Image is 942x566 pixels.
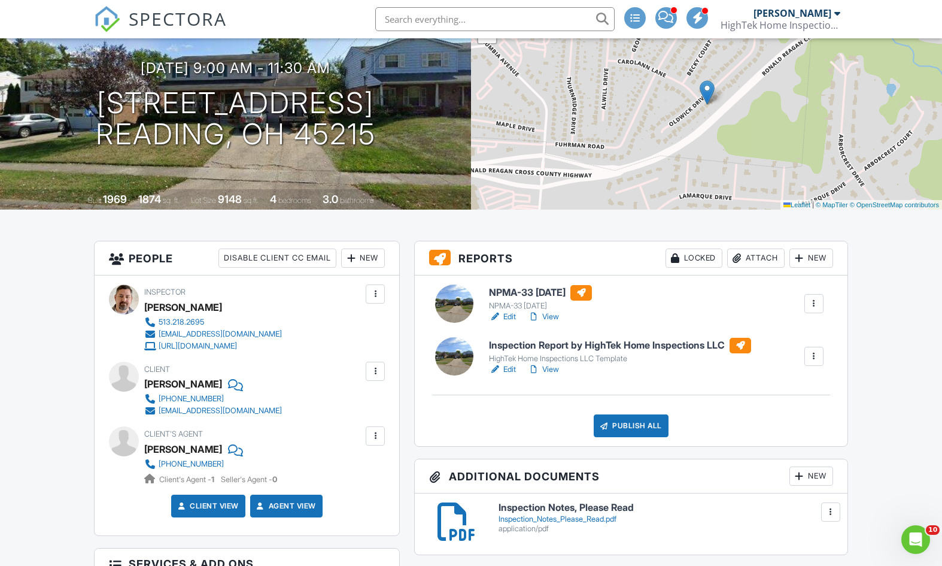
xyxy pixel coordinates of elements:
h3: Reports [415,241,847,276]
input: Search everything... [375,7,615,31]
span: Lot Size [191,196,216,205]
div: [URL][DOMAIN_NAME] [159,341,237,351]
div: 4 [270,193,276,205]
div: Publish All [594,414,668,437]
div: New [789,467,833,486]
div: 513.218.2695 [159,317,204,327]
a: Inspection Notes, Please Read Inspection_Notes_Please_Read.pdf application/pdf [499,503,832,533]
div: 9148 [218,193,242,205]
img: Marker [700,80,715,105]
div: [EMAIL_ADDRESS][DOMAIN_NAME] [159,329,282,339]
h3: Additional Documents [415,459,847,494]
a: Agent View [254,500,316,512]
div: [PERSON_NAME] [144,298,222,316]
div: application/pdf [499,524,832,534]
h6: Inspection Report by HighTek Home Inspections LLC [489,338,751,353]
a: [PHONE_NUMBER] [144,458,268,470]
h6: NPMA-33 [DATE] [489,285,592,301]
div: 1969 [103,193,127,205]
div: [PERSON_NAME] [753,7,831,19]
span: | [812,201,814,208]
span: bathrooms [340,196,374,205]
a: Leaflet [783,201,810,208]
strong: 0 [272,475,277,484]
div: HighTek Home Inspections, LLC [721,19,840,31]
a: Client View [175,500,239,512]
div: NPMA-33 [DATE] [489,301,592,311]
span: SPECTORA [129,6,227,31]
a: [PERSON_NAME] [144,440,222,458]
iframe: Intercom live chat [901,525,930,554]
a: [EMAIL_ADDRESS][DOMAIN_NAME] [144,328,282,340]
div: Inspection_Notes_Please_Read.pdf [499,514,832,524]
strong: 1 [211,475,214,484]
a: 513.218.2695 [144,316,282,328]
div: 1874 [138,193,161,205]
span: bedrooms [278,196,311,205]
a: © OpenStreetMap contributors [850,201,939,208]
span: Client's Agent - [159,475,216,484]
span: Client [144,365,170,374]
div: Disable Client CC Email [218,249,336,268]
span: sq. ft. [163,196,180,205]
div: Attach [727,249,785,268]
div: [PERSON_NAME] [144,375,222,393]
img: The Best Home Inspection Software - Spectora [94,6,120,32]
a: NPMA-33 [DATE] NPMA-33 [DATE] [489,285,592,311]
div: [PHONE_NUMBER] [159,394,224,404]
div: New [341,249,385,268]
h6: Inspection Notes, Please Read [499,503,832,513]
div: [EMAIL_ADDRESS][DOMAIN_NAME] [159,406,282,416]
div: New [789,249,833,268]
span: Built [88,196,101,205]
h1: [STREET_ADDRESS] Reading, OH 45215 [96,87,376,151]
div: 3.0 [323,193,338,205]
a: SPECTORA [94,16,227,41]
span: Seller's Agent - [221,475,277,484]
a: [URL][DOMAIN_NAME] [144,340,282,352]
div: HighTek Home Inspections LLC Template [489,354,751,364]
a: [PHONE_NUMBER] [144,393,282,405]
span: Client's Agent [144,429,203,438]
h3: [DATE] 9:00 am - 11:30 am [141,60,330,76]
div: [PHONE_NUMBER] [159,459,224,469]
a: Edit [489,364,516,376]
div: Locked [666,249,722,268]
a: Edit [489,311,516,323]
a: Inspection Report by HighTek Home Inspections LLC HighTek Home Inspections LLC Template [489,338,751,364]
span: sq.ft. [244,196,259,205]
a: View [528,311,559,323]
h3: People [95,241,399,276]
a: [EMAIL_ADDRESS][DOMAIN_NAME] [144,405,282,417]
span: Inspector [144,287,186,296]
a: © MapTiler [816,201,848,208]
span: 10 [926,525,940,535]
a: View [528,364,559,376]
